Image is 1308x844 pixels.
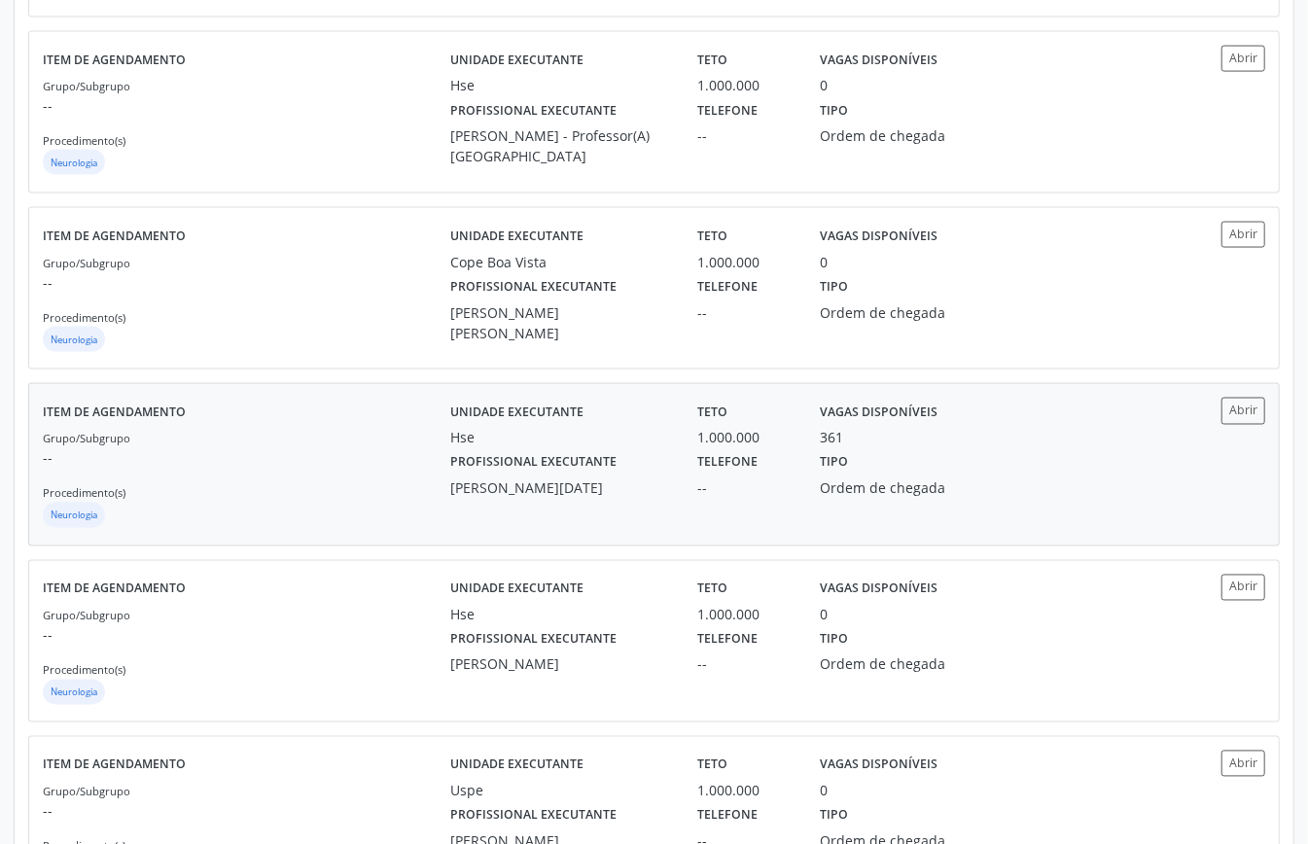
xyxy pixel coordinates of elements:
[450,801,617,831] label: Profissional executante
[43,432,130,446] small: Grupo/Subgrupo
[51,157,97,169] small: Neurologia
[697,605,794,625] div: 1.000.000
[821,448,849,478] label: Tipo
[821,222,938,252] label: Vagas disponíveis
[43,79,130,93] small: Grupo/Subgrupo
[51,686,97,699] small: Neurologia
[43,663,125,678] small: Procedimento(s)
[697,252,794,272] div: 1.000.000
[1221,751,1265,777] button: Abrir
[697,125,794,146] div: --
[51,510,97,522] small: Neurologia
[821,625,849,655] label: Tipo
[697,428,794,448] div: 1.000.000
[450,625,617,655] label: Profissional executante
[697,575,727,605] label: Teto
[450,252,670,272] div: Cope Boa Vista
[43,95,450,116] p: --
[450,95,617,125] label: Profissional executante
[821,252,829,272] div: 0
[1221,398,1265,424] button: Abrir
[821,398,938,428] label: Vagas disponíveis
[43,256,130,270] small: Grupo/Subgrupo
[821,781,829,801] div: 0
[697,654,794,675] div: --
[43,609,130,623] small: Grupo/Subgrupo
[450,654,670,675] div: [PERSON_NAME]
[697,398,727,428] label: Teto
[43,272,450,293] p: --
[697,625,758,655] label: Telefone
[450,222,583,252] label: Unidade executante
[43,398,186,428] label: Item de agendamento
[821,125,978,146] div: Ordem de chegada
[821,575,938,605] label: Vagas disponíveis
[697,75,794,95] div: 1.000.000
[697,448,758,478] label: Telefone
[821,75,829,95] div: 0
[450,46,583,76] label: Unidade executante
[450,478,670,499] div: [PERSON_NAME][DATE]
[821,654,978,675] div: Ordem de chegada
[43,222,186,252] label: Item de agendamento
[821,428,844,448] div: 361
[43,448,450,469] p: --
[697,781,794,801] div: 1.000.000
[697,751,727,781] label: Teto
[450,605,670,625] div: Hse
[450,751,583,781] label: Unidade executante
[43,310,125,325] small: Procedimento(s)
[821,751,938,781] label: Vagas disponíveis
[821,605,829,625] div: 0
[43,575,186,605] label: Item de agendamento
[450,575,583,605] label: Unidade executante
[450,781,670,801] div: Uspe
[450,302,670,343] div: [PERSON_NAME] [PERSON_NAME]
[697,222,727,252] label: Teto
[697,302,794,323] div: --
[450,448,617,478] label: Profissional executante
[697,272,758,302] label: Telefone
[450,125,670,166] div: [PERSON_NAME] - Professor(A) [GEOGRAPHIC_DATA]
[821,801,849,831] label: Tipo
[450,428,670,448] div: Hse
[43,46,186,76] label: Item de agendamento
[697,478,794,499] div: --
[821,302,978,323] div: Ordem de chegada
[1221,222,1265,248] button: Abrir
[697,801,758,831] label: Telefone
[821,272,849,302] label: Tipo
[1221,46,1265,72] button: Abrir
[43,625,450,646] p: --
[697,46,727,76] label: Teto
[821,46,938,76] label: Vagas disponíveis
[450,75,670,95] div: Hse
[43,133,125,148] small: Procedimento(s)
[43,486,125,501] small: Procedimento(s)
[43,751,186,781] label: Item de agendamento
[821,478,978,499] div: Ordem de chegada
[1221,575,1265,601] button: Abrir
[43,785,130,799] small: Grupo/Subgrupo
[450,398,583,428] label: Unidade executante
[821,95,849,125] label: Tipo
[697,95,758,125] label: Telefone
[43,801,450,822] p: --
[450,272,617,302] label: Profissional executante
[51,334,97,346] small: Neurologia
